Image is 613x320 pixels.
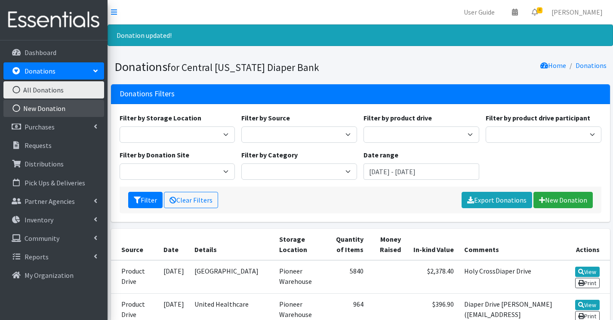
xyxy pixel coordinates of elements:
[3,62,104,80] a: Donations
[3,267,104,284] a: My Organization
[3,174,104,191] a: Pick Ups & Deliveries
[406,229,459,260] th: In-kind Value
[158,229,189,260] th: Date
[486,113,590,123] label: Filter by product drive participant
[575,300,600,310] a: View
[545,3,610,21] a: [PERSON_NAME]
[25,215,53,224] p: Inventory
[108,25,613,46] div: Donation updated!
[120,150,189,160] label: Filter by Donation Site
[323,229,369,260] th: Quantity of Items
[540,61,566,70] a: Home
[189,229,274,260] th: Details
[3,118,104,135] a: Purchases
[25,271,74,280] p: My Organization
[363,113,432,123] label: Filter by product drive
[25,141,52,150] p: Requests
[120,113,201,123] label: Filter by Storage Location
[111,229,158,260] th: Source
[25,252,49,261] p: Reports
[25,234,59,243] p: Community
[3,230,104,247] a: Community
[120,89,175,98] h3: Donations Filters
[459,260,564,294] td: Holy CrossDiaper Drive
[462,192,532,208] a: Export Donations
[25,178,85,187] p: Pick Ups & Deliveries
[575,278,600,288] a: Print
[241,113,290,123] label: Filter by Source
[111,260,158,294] td: Product Drive
[3,193,104,210] a: Partner Agencies
[3,100,104,117] a: New Donation
[189,260,274,294] td: [GEOGRAPHIC_DATA]
[164,192,218,208] a: Clear Filters
[114,59,357,74] h1: Donations
[3,211,104,228] a: Inventory
[25,197,75,206] p: Partner Agencies
[525,3,545,21] a: 4
[25,48,56,57] p: Dashboard
[25,123,55,131] p: Purchases
[363,163,479,180] input: January 1, 2011 - December 31, 2011
[274,229,323,260] th: Storage Location
[323,260,369,294] td: 5840
[537,7,542,13] span: 4
[241,150,298,160] label: Filter by Category
[533,192,593,208] a: New Donation
[25,67,55,75] p: Donations
[564,229,610,260] th: Actions
[3,137,104,154] a: Requests
[363,150,398,160] label: Date range
[158,260,189,294] td: [DATE]
[457,3,502,21] a: User Guide
[576,61,607,70] a: Donations
[3,81,104,98] a: All Donations
[575,267,600,277] a: View
[459,229,564,260] th: Comments
[3,248,104,265] a: Reports
[167,61,319,74] small: for Central [US_STATE] Diaper Bank
[128,192,163,208] button: Filter
[369,229,406,260] th: Money Raised
[406,260,459,294] td: $2,378.40
[3,44,104,61] a: Dashboard
[274,260,323,294] td: Pioneer Warehouse
[3,155,104,172] a: Distributions
[25,160,64,168] p: Distributions
[3,6,104,34] img: HumanEssentials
